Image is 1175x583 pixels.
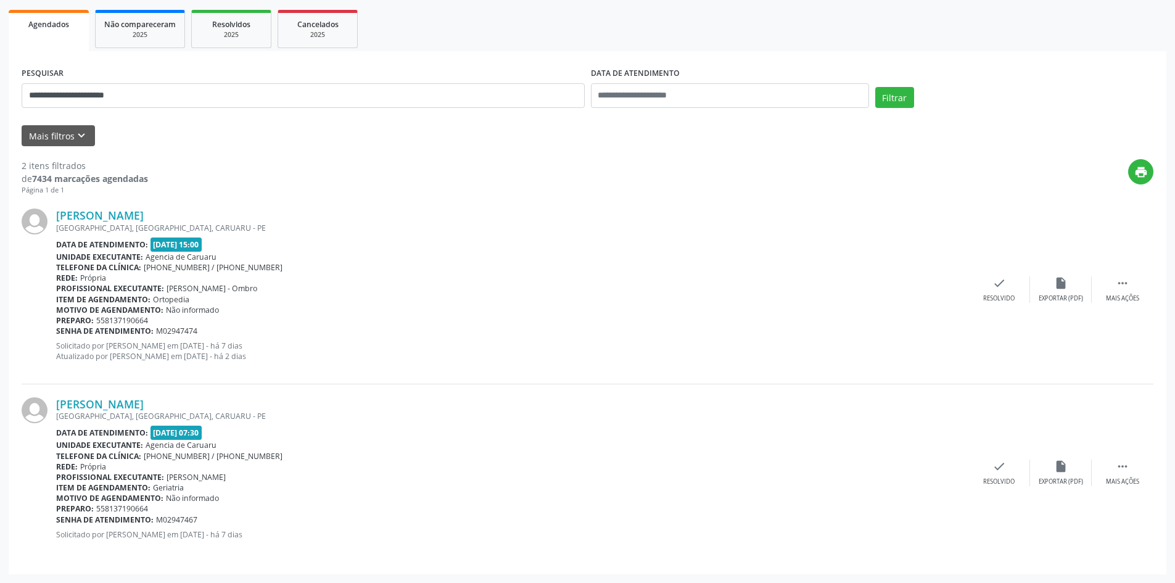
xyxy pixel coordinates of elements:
button: Filtrar [875,87,914,108]
b: Rede: [56,461,78,472]
div: Página 1 de 1 [22,185,148,196]
span: [PERSON_NAME] [167,472,226,482]
b: Unidade executante: [56,252,143,262]
span: Geriatria [153,482,184,493]
label: PESQUISAR [22,64,64,83]
div: Mais ações [1106,478,1139,486]
button: print [1128,159,1153,184]
div: [GEOGRAPHIC_DATA], [GEOGRAPHIC_DATA], CARUARU - PE [56,223,968,233]
p: Solicitado por [PERSON_NAME] em [DATE] - há 7 dias Atualizado por [PERSON_NAME] em [DATE] - há 2 ... [56,341,968,362]
span: 558137190664 [96,503,148,514]
b: Profissional executante: [56,472,164,482]
label: DATA DE ATENDIMENTO [591,64,680,83]
a: [PERSON_NAME] [56,397,144,411]
b: Telefone da clínica: [56,451,141,461]
span: Agendados [28,19,69,30]
div: Mais ações [1106,294,1139,303]
span: Ortopedia [153,294,189,305]
b: Unidade executante: [56,440,143,450]
img: img [22,209,47,234]
div: 2025 [200,30,262,39]
img: img [22,397,47,423]
div: [GEOGRAPHIC_DATA], [GEOGRAPHIC_DATA], CARUARU - PE [56,411,968,421]
i: insert_drive_file [1054,460,1068,473]
b: Profissional executante: [56,283,164,294]
span: 558137190664 [96,315,148,326]
b: Motivo de agendamento: [56,305,163,315]
span: Não informado [166,493,219,503]
i: insert_drive_file [1054,276,1068,290]
span: Agencia de Caruaru [146,440,216,450]
b: Motivo de agendamento: [56,493,163,503]
b: Senha de atendimento: [56,326,154,336]
span: Não compareceram [104,19,176,30]
b: Preparo: [56,503,94,514]
i: check [992,460,1006,473]
b: Item de agendamento: [56,482,150,493]
div: 2 itens filtrados [22,159,148,172]
span: [PHONE_NUMBER] / [PHONE_NUMBER] [144,451,282,461]
div: Exportar (PDF) [1039,478,1083,486]
div: 2025 [104,30,176,39]
span: [DATE] 07:30 [150,426,202,440]
div: Exportar (PDF) [1039,294,1083,303]
span: Cancelados [297,19,339,30]
span: Resolvidos [212,19,250,30]
i:  [1116,460,1129,473]
b: Item de agendamento: [56,294,150,305]
b: Preparo: [56,315,94,326]
i: check [992,276,1006,290]
span: [PERSON_NAME] - Ombro [167,283,257,294]
button: Mais filtroskeyboard_arrow_down [22,125,95,147]
span: Não informado [166,305,219,315]
div: de [22,172,148,185]
span: Agencia de Caruaru [146,252,216,262]
div: Resolvido [983,294,1015,303]
span: M02947474 [156,326,197,336]
b: Telefone da clínica: [56,262,141,273]
i: keyboard_arrow_down [75,129,88,143]
span: [DATE] 15:00 [150,238,202,252]
i:  [1116,276,1129,290]
b: Rede: [56,273,78,283]
b: Data de atendimento: [56,239,148,250]
span: Própria [80,461,106,472]
div: 2025 [287,30,348,39]
span: [PHONE_NUMBER] / [PHONE_NUMBER] [144,262,282,273]
a: [PERSON_NAME] [56,209,144,222]
b: Senha de atendimento: [56,515,154,525]
i: print [1134,165,1148,179]
div: Resolvido [983,478,1015,486]
span: M02947467 [156,515,197,525]
strong: 7434 marcações agendadas [32,173,148,184]
b: Data de atendimento: [56,428,148,438]
p: Solicitado por [PERSON_NAME] em [DATE] - há 7 dias [56,529,968,540]
span: Própria [80,273,106,283]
